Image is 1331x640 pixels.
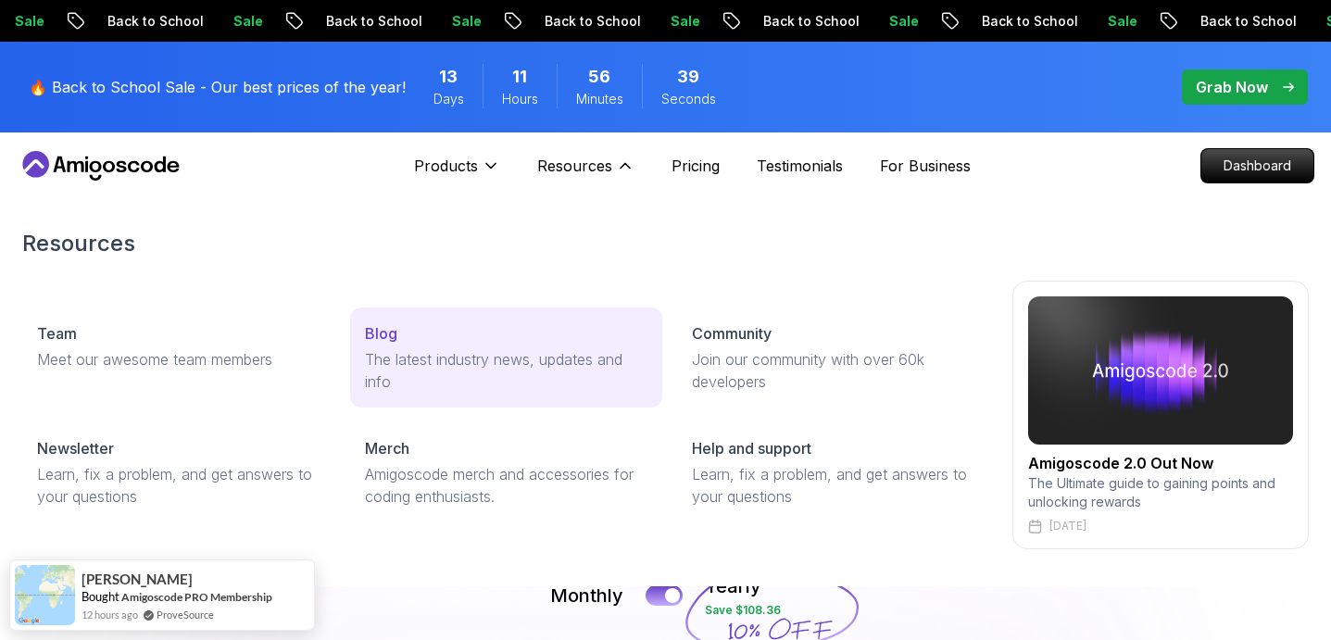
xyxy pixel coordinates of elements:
[365,463,648,508] p: Amigoscode merch and accessories for coding enthusiasts.
[692,463,975,508] p: Learn, fix a problem, and get answers to your questions
[677,422,990,522] a: Help and supportLearn, fix a problem, and get answers to your questions
[550,583,623,609] p: Monthly
[365,348,648,393] p: The latest industry news, updates and info
[1201,149,1313,182] p: Dashboard
[82,607,138,622] span: 12 hours ago
[350,307,663,408] a: BlogThe latest industry news, updates and info
[350,422,663,522] a: MerchAmigoscode merch and accessories for coding enthusiasts.
[656,12,715,31] p: Sale
[22,229,1309,258] h2: Resources
[37,437,114,459] p: Newsletter
[1028,474,1293,511] p: The Ultimate guide to gaining points and unlocking rewards
[1093,12,1152,31] p: Sale
[311,12,437,31] p: Back to School
[157,607,214,622] a: ProveSource
[692,348,975,393] p: Join our community with over 60k developers
[1012,281,1309,549] a: amigoscode 2.0Amigoscode 2.0 Out NowThe Ultimate guide to gaining points and unlocking rewards[DATE]
[672,155,720,177] a: Pricing
[219,12,278,31] p: Sale
[512,64,527,90] span: 11 Hours
[437,12,496,31] p: Sale
[874,12,934,31] p: Sale
[433,90,464,108] span: Days
[414,155,500,192] button: Products
[1200,148,1314,183] a: Dashboard
[757,155,843,177] a: Testimonials
[29,76,406,98] p: 🔥 Back to School Sale - Our best prices of the year!
[576,90,623,108] span: Minutes
[82,571,193,587] span: [PERSON_NAME]
[1028,296,1293,445] img: amigoscode 2.0
[537,155,634,192] button: Resources
[588,64,610,90] span: 56 Minutes
[82,589,119,604] span: Bought
[1186,12,1312,31] p: Back to School
[967,12,1093,31] p: Back to School
[365,437,409,459] p: Merch
[414,155,478,177] p: Products
[1196,76,1268,98] p: Grab Now
[661,90,716,108] span: Seconds
[1049,519,1086,533] p: [DATE]
[502,90,538,108] span: Hours
[121,590,272,604] a: Amigoscode PRO Membership
[677,64,699,90] span: 39 Seconds
[37,463,320,508] p: Learn, fix a problem, and get answers to your questions
[530,12,656,31] p: Back to School
[365,322,397,345] p: Blog
[692,437,811,459] p: Help and support
[880,155,971,177] a: For Business
[37,322,77,345] p: Team
[537,155,612,177] p: Resources
[22,307,335,385] a: TeamMeet our awesome team members
[37,348,320,370] p: Meet our awesome team members
[15,565,75,625] img: provesource social proof notification image
[1028,452,1293,474] h2: Amigoscode 2.0 Out Now
[22,422,335,522] a: NewsletterLearn, fix a problem, and get answers to your questions
[439,64,458,90] span: 13 Days
[748,12,874,31] p: Back to School
[692,322,772,345] p: Community
[677,307,990,408] a: CommunityJoin our community with over 60k developers
[93,12,219,31] p: Back to School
